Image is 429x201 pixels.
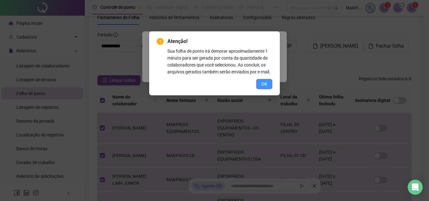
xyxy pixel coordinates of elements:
div: Open Intercom Messenger [408,180,423,195]
div: Sua folha de ponto irá demorar aproximadamente 1 minuto para ser gerada por conta da quantidade d... [167,48,272,75]
span: OK [261,81,267,87]
span: exclamation-circle [157,38,164,45]
button: OK [256,79,272,89]
span: Atenção! [167,38,272,45]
